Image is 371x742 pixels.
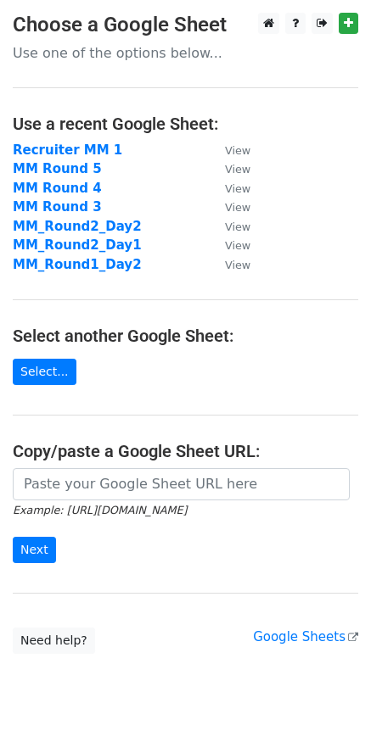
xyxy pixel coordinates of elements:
[13,199,102,215] a: MM Round 3
[208,199,250,215] a: View
[225,182,250,195] small: View
[208,161,250,176] a: View
[13,13,358,37] h3: Choose a Google Sheet
[13,468,350,500] input: Paste your Google Sheet URL here
[13,237,142,253] a: MM_Round2_Day1
[208,181,250,196] a: View
[253,629,358,644] a: Google Sheets
[225,239,250,252] small: View
[208,237,250,253] a: View
[208,257,250,272] a: View
[13,326,358,346] h4: Select another Google Sheet:
[225,201,250,214] small: View
[225,163,250,176] small: View
[13,142,122,158] a: Recruiter MM 1
[13,114,358,134] h4: Use a recent Google Sheet:
[13,44,358,62] p: Use one of the options below...
[225,144,250,157] small: View
[13,441,358,461] h4: Copy/paste a Google Sheet URL:
[225,220,250,233] small: View
[13,219,142,234] a: MM_Round2_Day2
[13,161,102,176] a: MM Round 5
[13,504,187,516] small: Example: [URL][DOMAIN_NAME]
[13,257,142,272] a: MM_Round1_Day2
[225,259,250,271] small: View
[13,537,56,563] input: Next
[208,219,250,234] a: View
[13,181,102,196] a: MM Round 4
[13,359,76,385] a: Select...
[208,142,250,158] a: View
[13,628,95,654] a: Need help?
